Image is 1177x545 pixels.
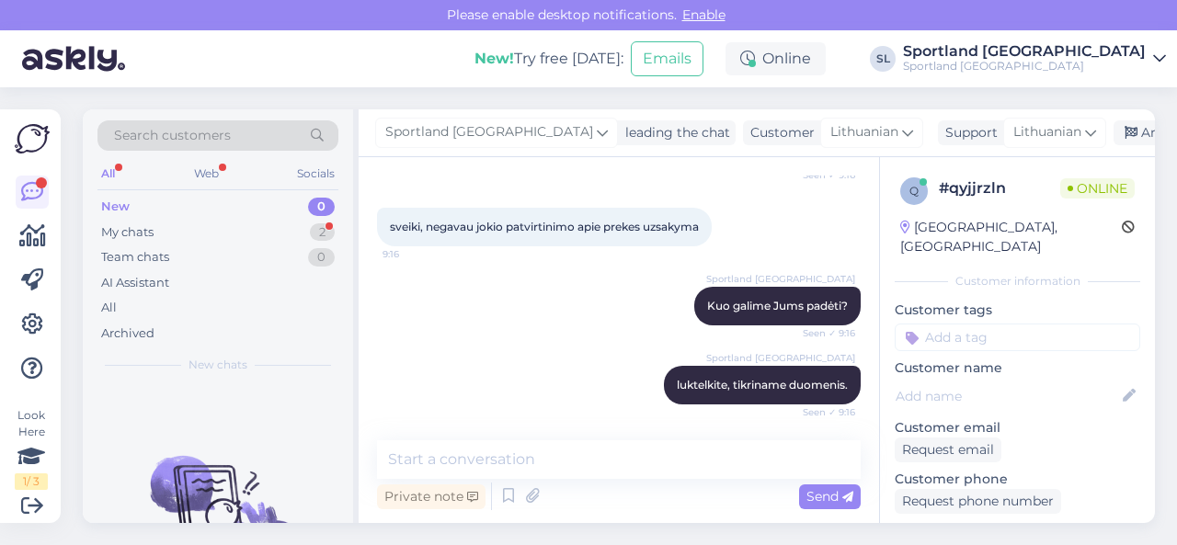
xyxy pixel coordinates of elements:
[385,122,593,142] span: Sportland [GEOGRAPHIC_DATA]
[1060,178,1135,199] span: Online
[310,223,335,242] div: 2
[308,198,335,216] div: 0
[895,358,1140,378] p: Customer name
[706,351,855,365] span: Sportland [GEOGRAPHIC_DATA]
[189,357,247,373] span: New chats
[903,59,1146,74] div: Sportland [GEOGRAPHIC_DATA]
[101,324,154,343] div: Archived
[377,484,486,509] div: Private note
[383,247,451,261] span: 9:16
[895,489,1061,514] div: Request phone number
[101,274,169,292] div: AI Assistant
[631,41,703,76] button: Emails
[895,437,1001,462] div: Request email
[293,162,338,186] div: Socials
[896,386,1119,406] input: Add name
[870,46,896,72] div: SL
[308,248,335,267] div: 0
[677,378,848,392] span: luktelkite, tikriname duomenis.
[938,123,998,142] div: Support
[830,122,898,142] span: Lithuanian
[939,177,1060,199] div: # qyjjrzln
[15,407,48,490] div: Look Here
[618,123,730,142] div: leading the chat
[900,218,1122,256] div: [GEOGRAPHIC_DATA], [GEOGRAPHIC_DATA]
[190,162,223,186] div: Web
[97,162,119,186] div: All
[909,184,919,198] span: q
[474,48,623,70] div: Try free [DATE]:
[895,521,1140,540] p: Visited pages
[895,470,1140,489] p: Customer phone
[903,44,1166,74] a: Sportland [GEOGRAPHIC_DATA]Sportland [GEOGRAPHIC_DATA]
[390,220,699,233] span: sveiki, negavau jokio patvirtinimo apie prekes uzsakyma
[786,168,855,182] span: Seen ✓ 9:16
[15,124,50,153] img: Askly Logo
[101,198,130,216] div: New
[743,123,815,142] div: Customer
[707,299,848,312] span: Kuo galime Jums padėti?
[101,248,169,267] div: Team chats
[15,473,48,490] div: 1 / 3
[786,326,855,340] span: Seen ✓ 9:16
[101,299,117,317] div: All
[114,126,231,145] span: Search customers
[895,301,1140,320] p: Customer tags
[903,44,1146,59] div: Sportland [GEOGRAPHIC_DATA]
[895,273,1140,290] div: Customer information
[726,42,826,75] div: Online
[677,6,731,23] span: Enable
[706,272,855,286] span: Sportland [GEOGRAPHIC_DATA]
[895,418,1140,437] p: Customer email
[786,405,855,419] span: Seen ✓ 9:16
[474,50,514,67] b: New!
[1013,122,1081,142] span: Lithuanian
[101,223,154,242] div: My chats
[895,324,1140,351] input: Add a tag
[806,488,853,505] span: Send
